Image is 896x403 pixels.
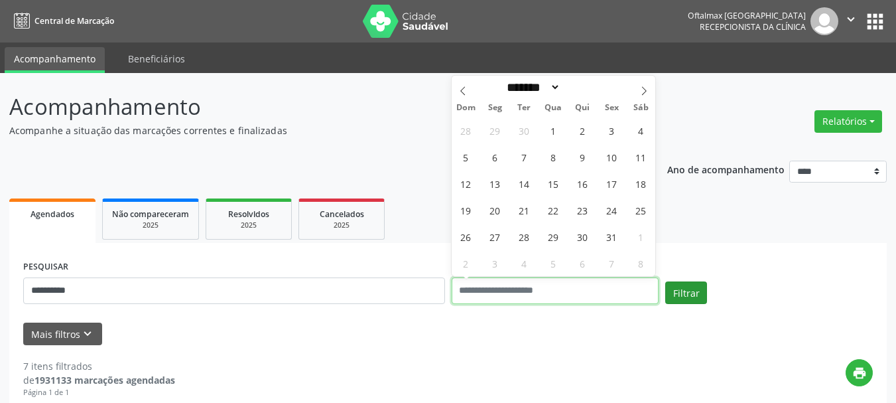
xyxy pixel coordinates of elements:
span: Outubro 11, 2025 [628,144,654,170]
button: Filtrar [665,282,707,304]
span: Dom [452,104,481,112]
button: Relatórios [814,110,882,133]
span: Outubro 19, 2025 [453,197,479,223]
p: Acompanhe a situação das marcações correntes e finalizadas [9,123,623,137]
span: Outubro 20, 2025 [482,197,508,223]
button: Mais filtroskeyboard_arrow_down [23,323,102,346]
label: PESQUISAR [23,257,68,278]
span: Cancelados [320,208,364,220]
span: Seg [480,104,509,112]
div: 2025 [112,220,189,230]
span: Outubro 18, 2025 [628,171,654,197]
span: Outubro 29, 2025 [541,224,566,250]
img: img [810,7,838,35]
span: Outubro 13, 2025 [482,171,508,197]
span: Outubro 8, 2025 [541,144,566,170]
span: Outubro 22, 2025 [541,197,566,223]
span: Setembro 30, 2025 [511,118,537,143]
span: Outubro 9, 2025 [570,144,596,170]
span: Novembro 5, 2025 [541,250,566,276]
span: Recepcionista da clínica [700,21,806,33]
span: Novembro 3, 2025 [482,250,508,276]
span: Outubro 27, 2025 [482,224,508,250]
p: Acompanhamento [9,90,623,123]
span: Outubro 4, 2025 [628,118,654,143]
div: 7 itens filtrados [23,359,175,373]
i:  [844,12,858,27]
input: Year [560,80,604,94]
select: Month [503,80,561,94]
button: apps [864,10,887,33]
span: Novembro 1, 2025 [628,224,654,250]
span: Resolvidos [228,208,269,220]
span: Outubro 23, 2025 [570,197,596,223]
span: Novembro 2, 2025 [453,250,479,276]
span: Ter [509,104,539,112]
span: Outubro 21, 2025 [511,197,537,223]
div: de [23,373,175,387]
p: Ano de acompanhamento [667,161,785,177]
span: Outubro 17, 2025 [599,171,625,197]
span: Outubro 28, 2025 [511,224,537,250]
span: Sex [597,104,626,112]
span: Outubro 25, 2025 [628,197,654,223]
i: print [852,366,867,380]
span: Setembro 28, 2025 [453,118,479,143]
span: Outubro 1, 2025 [541,118,566,143]
span: Outubro 2, 2025 [570,118,596,143]
span: Novembro 4, 2025 [511,250,537,276]
span: Setembro 29, 2025 [482,118,508,143]
span: Outubro 3, 2025 [599,118,625,143]
span: Outubro 30, 2025 [570,224,596,250]
button: print [846,359,873,386]
span: Novembro 6, 2025 [570,250,596,276]
button:  [838,7,864,35]
i: keyboard_arrow_down [80,327,95,341]
span: Outubro 16, 2025 [570,171,596,197]
div: 2025 [308,220,375,230]
span: Outubro 10, 2025 [599,144,625,170]
span: Outubro 7, 2025 [511,144,537,170]
span: Novembro 8, 2025 [628,250,654,276]
span: Outubro 15, 2025 [541,171,566,197]
span: Outubro 6, 2025 [482,144,508,170]
div: Oftalmax [GEOGRAPHIC_DATA] [688,10,806,21]
a: Acompanhamento [5,47,105,73]
span: Não compareceram [112,208,189,220]
span: Agendados [31,208,74,220]
strong: 1931133 marcações agendadas [34,374,175,386]
span: Central de Marcação [34,15,114,27]
a: Beneficiários [119,47,194,70]
div: 2025 [216,220,282,230]
span: Outubro 31, 2025 [599,224,625,250]
span: Outubro 14, 2025 [511,171,537,197]
span: Sáb [626,104,655,112]
span: Novembro 7, 2025 [599,250,625,276]
span: Outubro 5, 2025 [453,144,479,170]
span: Qui [568,104,597,112]
span: Outubro 24, 2025 [599,197,625,223]
span: Qua [539,104,568,112]
div: Página 1 de 1 [23,387,175,398]
span: Outubro 26, 2025 [453,224,479,250]
span: Outubro 12, 2025 [453,171,479,197]
a: Central de Marcação [9,10,114,32]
